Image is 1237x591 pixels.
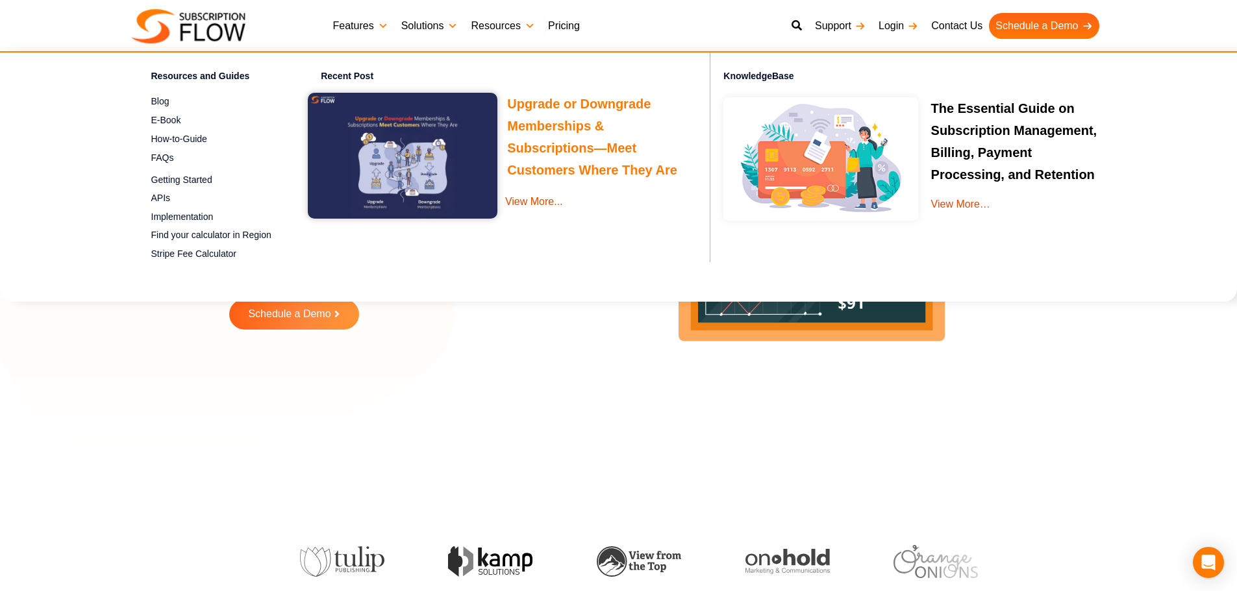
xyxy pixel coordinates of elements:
[931,97,1103,186] p: The Essential Guide on Subscription Management, Billing, Payment Processing, and Retention
[151,173,212,187] span: Getting Started
[151,112,276,128] a: E-Book
[464,13,541,39] a: Resources
[151,114,181,127] span: E-Book
[151,210,214,224] span: Implementation
[542,13,586,39] a: Pricing
[395,13,465,39] a: Solutions
[724,544,808,578] img: vault
[151,209,276,224] a: Implementation
[151,131,276,147] a: How-to-Guide
[229,299,359,330] a: Schedule a Demo
[151,247,276,262] a: Stripe Fee Calculator
[151,191,171,205] span: APIs
[321,69,700,88] h4: Recent Post
[151,228,276,243] a: Find your calculator in Region
[151,69,276,88] h4: Resources and Guides
[505,193,687,230] a: View More...
[925,13,989,39] a: Contact Us
[327,13,395,39] a: Features
[151,191,276,206] a: APIs
[151,94,276,110] a: Blog
[717,91,924,227] img: Online-recurring-Billing-software
[279,546,363,577] img: view-from-the-top
[151,132,207,146] span: How-to-Guide
[931,199,990,210] a: View More…
[507,97,677,181] a: Upgrade or Downgrade Memberships & Subscriptions—Meet Customers Where They Are
[427,549,511,575] img: onhold-marketing
[575,545,660,578] img: orange-onions
[151,151,174,165] span: FAQs
[723,62,1121,91] h4: KnowledgeBase
[151,95,169,108] span: Blog
[308,93,497,219] img: Upgrade or Downgrade Memberships
[151,150,276,165] a: FAQs
[872,13,925,39] a: Login
[248,309,331,320] span: Schedule a Demo
[808,13,872,39] a: Support
[989,13,1099,39] a: Schedule a Demo
[132,9,245,43] img: Subscriptionflow
[1193,547,1224,578] div: Open Intercom Messenger
[151,172,276,187] a: Getting Started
